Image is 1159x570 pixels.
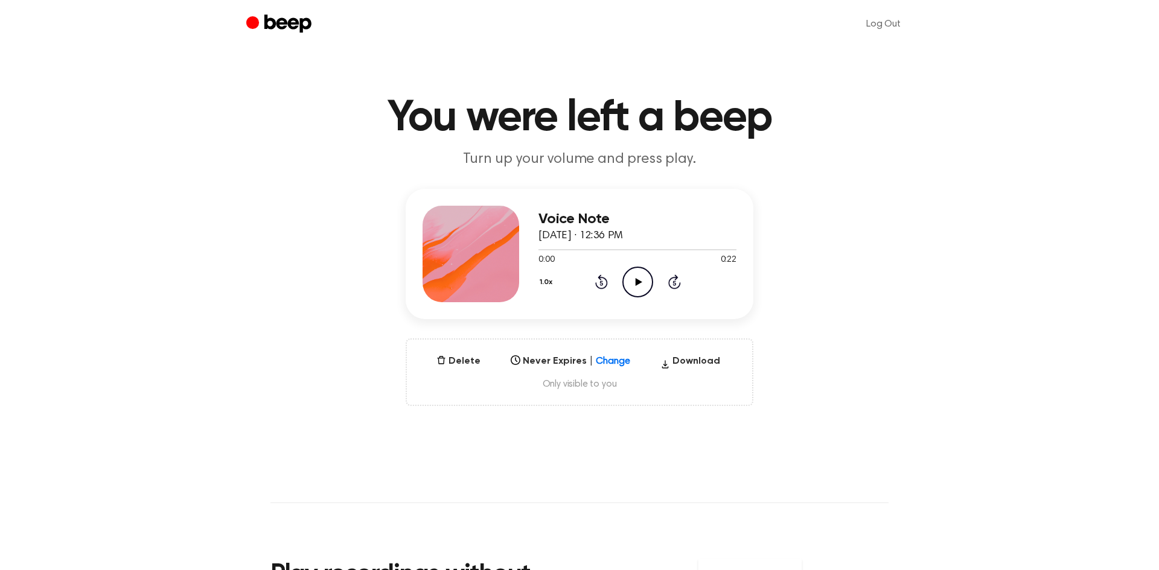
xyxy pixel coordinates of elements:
a: Beep [246,13,314,36]
span: Only visible to you [421,378,738,390]
span: 0:22 [721,254,736,267]
h3: Voice Note [538,211,736,227]
span: 0:00 [538,254,554,267]
span: [DATE] · 12:36 PM [538,230,623,241]
a: Log Out [854,10,913,39]
button: 1.0x [538,272,557,293]
button: Download [656,354,725,373]
h1: You were left a beep [270,97,889,140]
p: Turn up your volume and press play. [348,150,811,169]
button: Delete [432,354,485,369]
